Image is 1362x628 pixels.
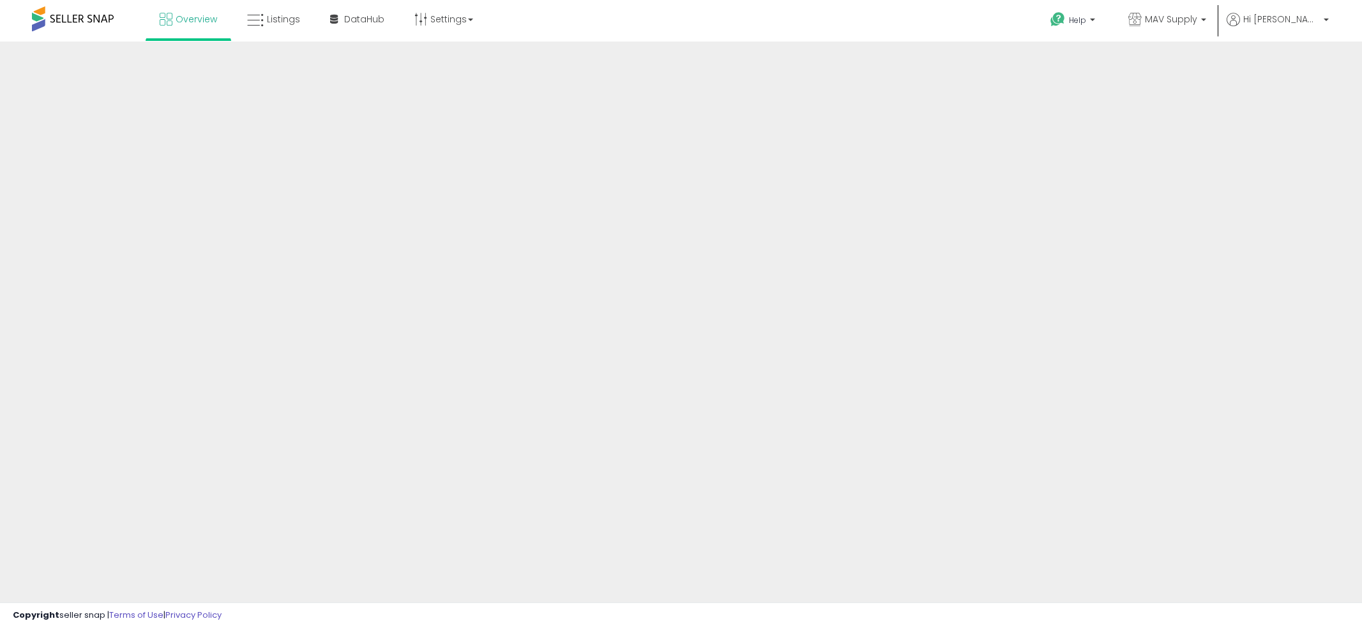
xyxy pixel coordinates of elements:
[1227,13,1329,42] a: Hi [PERSON_NAME]
[1243,13,1320,26] span: Hi [PERSON_NAME]
[1145,13,1197,26] span: MAV Supply
[267,13,300,26] span: Listings
[1040,2,1108,42] a: Help
[344,13,384,26] span: DataHub
[176,13,217,26] span: Overview
[1069,15,1086,26] span: Help
[1050,11,1066,27] i: Get Help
